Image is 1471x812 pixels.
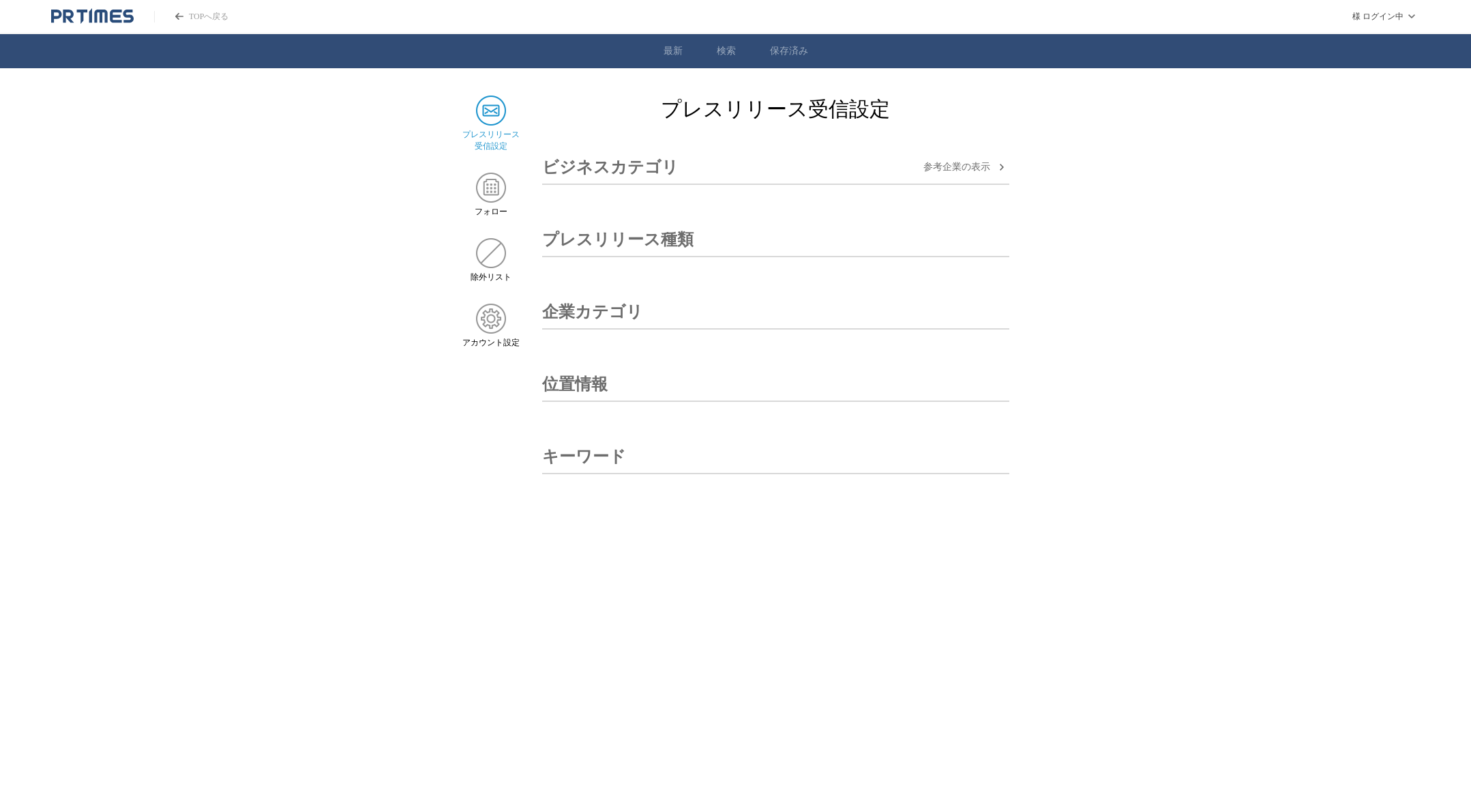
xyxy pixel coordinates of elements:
a: アカウント設定アカウント設定 [462,304,520,349]
img: フォロー [476,173,506,203]
button: 参考企業の表示 [923,159,1009,175]
span: プレスリリース 受信設定 [462,129,520,152]
img: アカウント設定 [476,304,506,334]
h2: プレスリリース受信設定 [542,96,1009,124]
img: プレスリリース 受信設定 [476,96,506,126]
span: アカウント設定 [462,337,520,349]
h3: 位置情報 [542,368,608,401]
a: プレスリリース 受信設定プレスリリース 受信設定 [462,96,520,152]
h3: ビジネスカテゴリ [542,151,679,184]
a: PR TIMESのトップページはこちら [154,11,228,23]
a: 除外リスト除外リスト [462,238,520,283]
span: 除外リスト [471,272,511,283]
a: 保存済み [770,45,808,57]
a: 検索 [717,45,736,57]
span: 参考企業の 表示 [923,161,990,173]
span: フォロー [475,206,507,218]
a: 最新 [664,45,683,57]
h3: 企業カテゴリ [542,295,643,328]
img: 除外リスト [476,238,506,268]
h3: プレスリリース種類 [542,223,694,256]
a: PR TIMESのトップページはこちら [51,8,134,25]
h3: キーワード [542,440,626,473]
a: フォローフォロー [462,173,520,218]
